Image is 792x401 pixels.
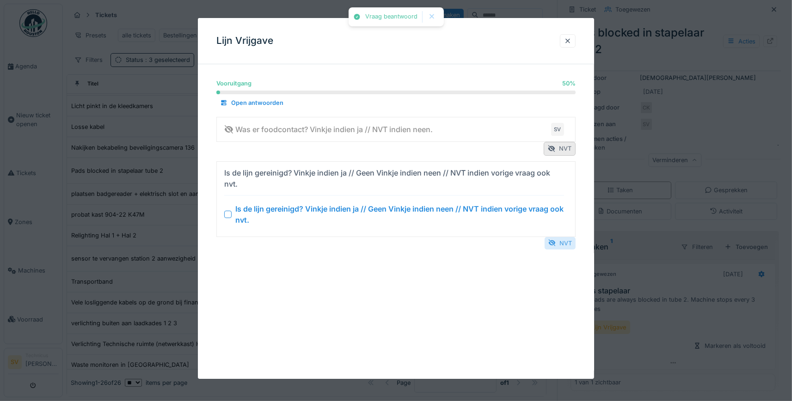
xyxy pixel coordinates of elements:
[544,142,576,155] div: NVT
[216,79,252,88] div: Vooruitgang
[562,79,576,88] div: 50 %
[224,124,433,135] div: Was er foodcontact? Vinkje indien ja // NVT indien neen.
[216,97,287,109] div: Open antwoorden
[221,165,571,233] summary: Is de lijn gereinigd? Vinkje indien ja // Geen Vinkje indien neen // NVT indien vorige vraag ook ...
[221,121,571,138] summary: Was er foodcontact? Vinkje indien ja // NVT indien neen.SV
[224,167,560,189] div: Is de lijn gereinigd? Vinkje indien ja // Geen Vinkje indien neen // NVT indien vorige vraag ook ...
[216,91,576,94] progress: 50 %
[365,13,417,21] div: Vraag beantwoord
[551,123,564,136] div: SV
[235,203,564,225] div: Is de lijn gereinigd? Vinkje indien ja // Geen Vinkje indien neen // NVT indien vorige vraag ook ...
[545,237,576,249] div: NVT
[216,35,273,47] h3: Lijn Vrijgave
